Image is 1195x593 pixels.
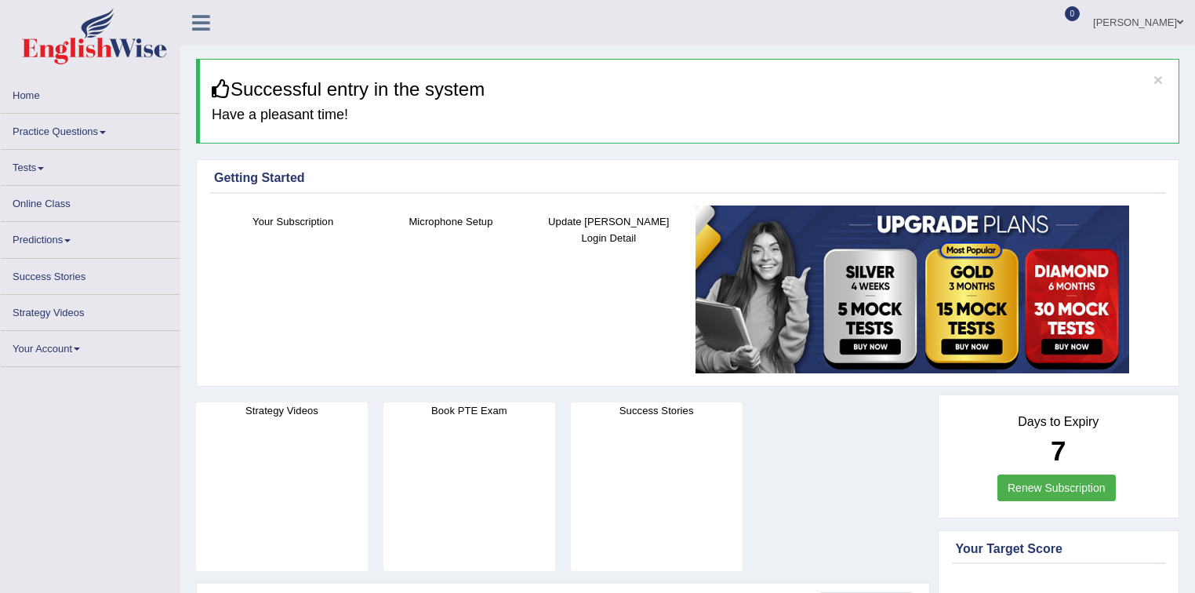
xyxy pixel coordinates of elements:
a: Practice Questions [1,114,180,144]
h4: Days to Expiry [956,415,1162,429]
b: 7 [1051,435,1066,466]
a: Tests [1,150,180,180]
a: Your Account [1,331,180,362]
h4: Book PTE Exam [383,402,555,419]
h4: Have a pleasant time! [212,107,1167,123]
span: 0 [1065,6,1081,21]
div: Your Target Score [956,540,1162,558]
h4: Update [PERSON_NAME] Login Detail [538,213,680,246]
a: Home [1,78,180,108]
a: Renew Subscription [997,475,1116,501]
a: Predictions [1,222,180,253]
h4: Your Subscription [222,213,364,230]
img: small5.jpg [696,206,1129,373]
div: Getting Started [214,169,1161,187]
button: × [1153,71,1163,88]
a: Strategy Videos [1,295,180,326]
h4: Strategy Videos [196,402,368,419]
h4: Microphone Setup [380,213,521,230]
a: Success Stories [1,259,180,289]
a: Online Class [1,186,180,216]
h3: Successful entry in the system [212,79,1167,100]
h4: Success Stories [571,402,743,419]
